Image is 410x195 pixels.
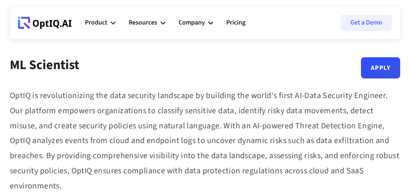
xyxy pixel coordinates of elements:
[85,17,107,28] div: Product
[129,17,157,28] div: Resources
[18,11,72,35] a: Webflow Homepage
[178,17,205,28] div: Company
[226,11,245,35] a: Pricing
[10,57,79,78] div: ML Scientist
[361,57,400,78] a: Apply
[341,15,392,31] a: Get a Demo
